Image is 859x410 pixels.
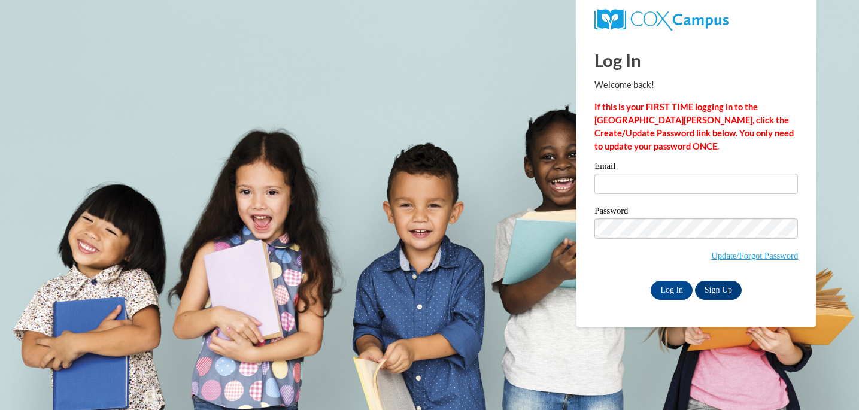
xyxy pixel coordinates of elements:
img: COX Campus [594,9,728,31]
label: Password [594,206,798,218]
input: Log In [651,281,693,300]
a: Sign Up [695,281,742,300]
label: Email [594,162,798,174]
h1: Log In [594,48,798,72]
a: COX Campus [594,14,728,24]
strong: If this is your FIRST TIME logging in to the [GEOGRAPHIC_DATA][PERSON_NAME], click the Create/Upd... [594,102,794,151]
p: Welcome back! [594,78,798,92]
a: Update/Forgot Password [711,251,798,260]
